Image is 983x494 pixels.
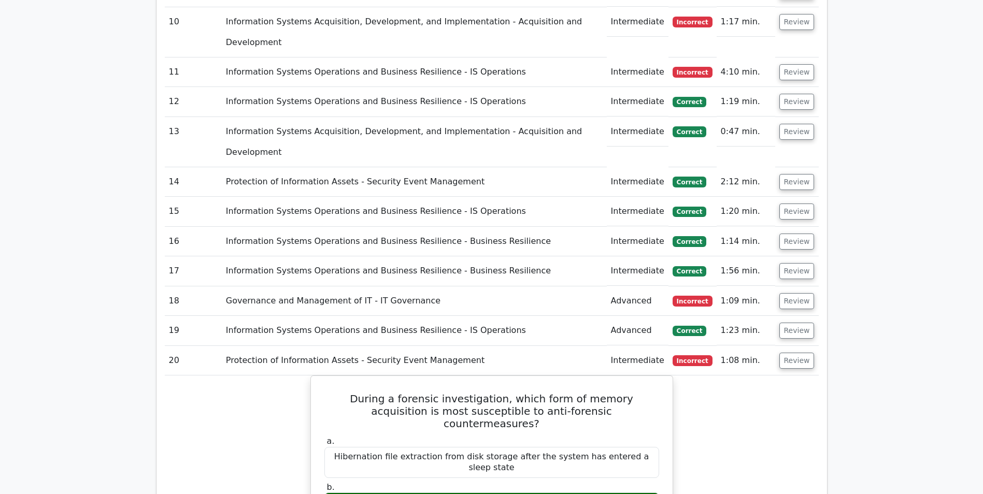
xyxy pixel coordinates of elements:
[607,316,668,345] td: Advanced
[165,346,222,375] td: 20
[673,296,713,306] span: Incorrect
[222,316,607,345] td: Information Systems Operations and Business Resilience - IS Operations
[607,167,668,197] td: Intermediate
[165,197,222,226] td: 15
[717,286,775,316] td: 1:09 min.
[222,346,607,375] td: Protection of Information Assets - Security Event Management
[222,7,607,57] td: Information Systems Acquisition, Development, and Implementation - Acquisition and Development
[607,57,668,87] td: Intermediate
[717,227,775,256] td: 1:14 min.
[717,346,775,375] td: 1:08 min.
[779,174,815,190] button: Review
[607,227,668,256] td: Intermediate
[327,436,335,446] span: a.
[222,286,607,316] td: Governance and Management of IT - IT Governance
[673,67,713,77] span: Incorrect
[673,355,713,366] span: Incorrect
[673,97,706,107] span: Correct
[779,353,815,369] button: Review
[717,87,775,117] td: 1:19 min.
[779,293,815,309] button: Review
[607,7,668,37] td: Intermediate
[607,87,668,117] td: Intermediate
[165,256,222,286] td: 17
[327,482,335,492] span: b.
[779,323,815,339] button: Review
[717,117,775,147] td: 0:47 min.
[324,447,659,478] div: Hibernation file extraction from disk storage after the system has entered a sleep state
[222,57,607,87] td: Information Systems Operations and Business Resilience - IS Operations
[165,167,222,197] td: 14
[323,393,660,430] h5: During a forensic investigation, which form of memory acquisition is most susceptible to anti-for...
[717,256,775,286] td: 1:56 min.
[717,7,775,37] td: 1:17 min.
[717,316,775,345] td: 1:23 min.
[779,204,815,220] button: Review
[673,126,706,137] span: Correct
[607,346,668,375] td: Intermediate
[222,227,607,256] td: Information Systems Operations and Business Resilience - Business Resilience
[165,57,222,87] td: 11
[717,57,775,87] td: 4:10 min.
[165,87,222,117] td: 12
[607,256,668,286] td: Intermediate
[222,197,607,226] td: Information Systems Operations and Business Resilience - IS Operations
[165,7,222,57] td: 10
[779,263,815,279] button: Review
[673,177,706,187] span: Correct
[717,197,775,226] td: 1:20 min.
[222,87,607,117] td: Information Systems Operations and Business Resilience - IS Operations
[717,167,775,197] td: 2:12 min.
[165,117,222,167] td: 13
[779,94,815,110] button: Review
[673,236,706,246] span: Correct
[779,234,815,250] button: Review
[779,14,815,30] button: Review
[165,227,222,256] td: 16
[673,266,706,277] span: Correct
[673,207,706,217] span: Correct
[607,117,668,147] td: Intermediate
[165,316,222,345] td: 19
[222,117,607,167] td: Information Systems Acquisition, Development, and Implementation - Acquisition and Development
[673,326,706,336] span: Correct
[607,286,668,316] td: Advanced
[165,286,222,316] td: 18
[673,17,713,27] span: Incorrect
[779,124,815,140] button: Review
[607,197,668,226] td: Intermediate
[222,167,607,197] td: Protection of Information Assets - Security Event Management
[779,64,815,80] button: Review
[222,256,607,286] td: Information Systems Operations and Business Resilience - Business Resilience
